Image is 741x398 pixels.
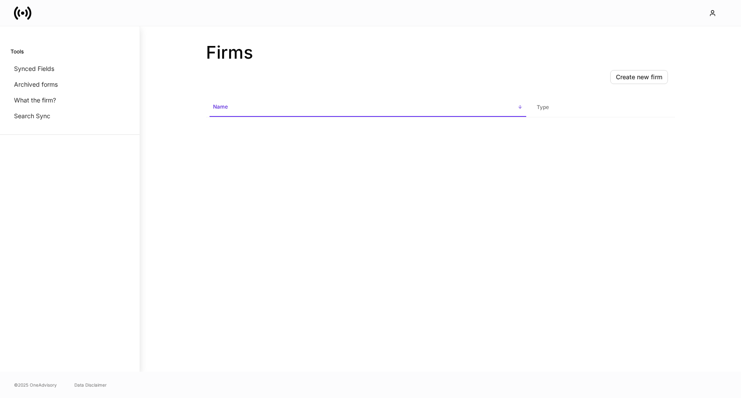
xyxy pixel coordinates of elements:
div: Create new firm [616,74,662,80]
p: Archived forms [14,80,58,89]
a: What the firm? [10,92,129,108]
h6: Name [213,102,228,111]
p: Synced Fields [14,64,54,73]
h6: Tools [10,47,24,56]
button: Create new firm [610,70,668,84]
span: © 2025 OneAdvisory [14,381,57,388]
a: Search Sync [10,108,129,124]
a: Synced Fields [10,61,129,77]
span: Name [210,98,526,117]
p: What the firm? [14,96,56,105]
a: Data Disclaimer [74,381,107,388]
h2: Firms [206,42,675,63]
p: Search Sync [14,112,50,120]
span: Type [533,99,671,116]
a: Archived forms [10,77,129,92]
h6: Type [537,103,549,111]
